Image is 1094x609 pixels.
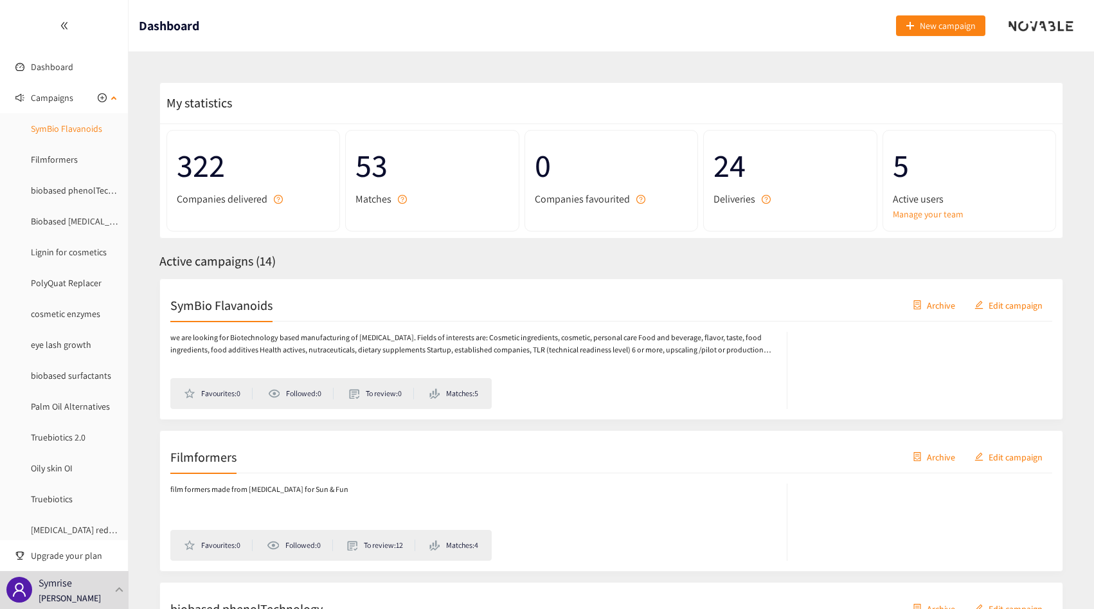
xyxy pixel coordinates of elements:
[31,123,102,134] a: SymBio Flavanoids
[31,215,131,227] a: Biobased [MEDICAL_DATA]
[906,21,915,32] span: plus
[159,430,1063,572] a: FilmformerscontainerArchiveeditEdit campaignfilm formers made from [MEDICAL_DATA] for Sun & FunFa...
[903,295,965,315] button: containerArchive
[170,484,348,496] p: film formers made from [MEDICAL_DATA] for Sun & Fun
[39,575,72,591] p: Symrise
[12,582,27,597] span: user
[879,470,1094,609] div: Widget de chat
[879,470,1094,609] iframe: Chat Widget
[920,19,976,33] span: New campaign
[268,388,334,399] li: Followed: 0
[177,140,330,191] span: 322
[893,140,1046,191] span: 5
[535,140,688,191] span: 0
[31,462,73,474] a: Oily skin OI
[893,191,944,207] span: Active users
[15,93,24,102] span: sound
[31,308,100,320] a: cosmetic enzymes
[177,191,267,207] span: Companies delivered
[349,388,414,399] li: To review: 0
[31,154,78,165] a: Filmformers
[159,253,276,269] span: Active campaigns ( 14 )
[60,21,69,30] span: double-left
[160,95,232,111] span: My statistics
[989,450,1043,464] span: Edit campaign
[31,401,110,412] a: Palm Oil Alternatives
[39,591,101,605] p: [PERSON_NAME]
[903,446,965,467] button: containerArchive
[31,543,118,568] span: Upgrade your plan
[170,332,774,356] p: we are looking for Biotechnology based manufacturing of [MEDICAL_DATA]. Fields of interests are: ...
[974,452,983,462] span: edit
[896,15,985,36] button: plusNew campaign
[31,524,199,536] a: [MEDICAL_DATA] reducing stem cell cultures
[927,450,955,464] span: Archive
[159,278,1063,420] a: SymBio FlavanoidscontainerArchiveeditEdit campaignwe are looking for Biotechnology based manufact...
[974,300,983,311] span: edit
[713,191,755,207] span: Deliveries
[713,140,866,191] span: 24
[989,298,1043,312] span: Edit campaign
[31,432,85,443] a: Truebiotics 2.0
[355,140,508,191] span: 53
[274,195,283,204] span: question-circle
[927,298,955,312] span: Archive
[429,388,478,399] li: Matches: 5
[965,446,1052,467] button: editEdit campaign
[31,339,91,350] a: eye lash growth
[355,191,391,207] span: Matches
[31,61,73,73] a: Dashboard
[636,195,645,204] span: question-circle
[31,85,73,111] span: Campaigns
[31,185,139,196] a: biobased phenolTechnology
[184,388,253,399] li: Favourites: 0
[267,540,332,551] li: Followed: 0
[31,370,111,381] a: biobased surfactants
[347,540,415,551] li: To review: 12
[913,452,922,462] span: container
[913,300,922,311] span: container
[31,493,73,505] a: Truebiotics
[184,540,253,551] li: Favourites: 0
[170,448,237,466] h2: Filmformers
[31,277,102,289] a: PolyQuat Replacer
[965,295,1052,315] button: editEdit campaign
[893,207,1046,221] a: Manage your team
[535,191,630,207] span: Companies favourited
[15,551,24,560] span: trophy
[170,296,273,314] h2: SymBio Flavanoids
[31,246,107,258] a: Lignin for cosmetics
[429,540,478,551] li: Matches: 4
[398,195,407,204] span: question-circle
[98,93,107,102] span: plus-circle
[762,195,771,204] span: question-circle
